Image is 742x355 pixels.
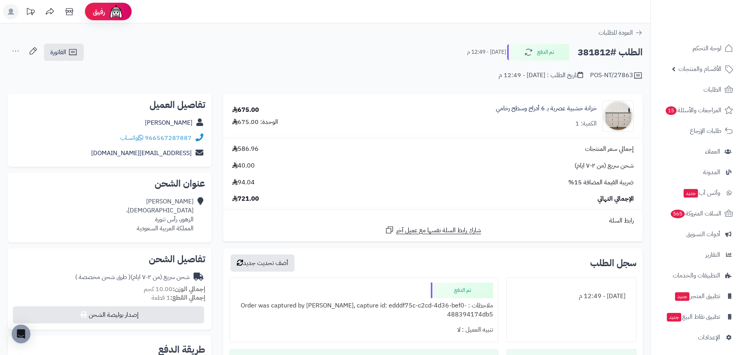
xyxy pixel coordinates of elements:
[396,226,481,235] span: شارك رابط السلة نفسها مع عميل آخر
[656,122,737,140] a: طلبات الإرجاع
[145,133,192,143] a: 966567287887
[575,161,634,170] span: شحن سريع (من ٢-٧ ايام)
[670,208,721,219] span: السلات المتروكة
[690,125,721,136] span: طلبات الإرجاع
[674,291,720,302] span: تطبيق المتجر
[673,270,720,281] span: التطبيقات والخدمات
[656,307,737,326] a: تطبيق نقاط البيعجديد
[507,44,569,60] button: تم الدفع
[232,178,255,187] span: 94.04
[75,273,190,282] div: شحن سريع (من ٢-٧ ايام)
[693,43,721,54] span: لوحة التحكم
[144,284,205,294] small: 10.00 كجم
[656,287,737,306] a: تطبيق المتجرجديد
[684,189,698,198] span: جديد
[385,225,481,235] a: شارك رابط السلة نفسها مع عميل آخر
[656,225,737,244] a: أدوات التسويق
[665,105,721,116] span: المراجعات والأسئلة
[597,194,634,203] span: الإجمالي النهائي
[93,7,105,16] span: رفيق
[232,106,259,115] div: 675.00
[656,39,737,58] a: لوحة التحكم
[656,163,737,182] a: المدونة
[671,210,685,218] span: 565
[13,306,204,323] button: إصدار بوليصة الشحن
[656,266,737,285] a: التطبيقات والخدمات
[656,245,737,264] a: التقارير
[599,28,633,37] span: العودة للطلبات
[568,178,634,187] span: ضريبة القيمة المضافة 15%
[656,80,737,99] a: الطلبات
[14,179,205,188] h2: عنوان الشحن
[152,293,205,302] small: 1 قطعة
[173,284,205,294] strong: إجمالي الوزن:
[12,325,30,343] div: Open Intercom Messenger
[44,44,84,61] a: الفاتورة
[496,104,597,113] a: خزانة خشبية عصرية بـ 6 أدراج وسطح رخامي
[232,161,255,170] span: 40.00
[656,328,737,347] a: الإعدادات
[578,44,643,60] h2: الطلب #381812
[467,48,506,56] small: [DATE] - 12:49 م
[705,146,720,157] span: العملاء
[656,142,737,161] a: العملاء
[108,4,124,19] img: ai-face.png
[431,283,493,298] div: تم الدفع
[575,119,597,128] div: الكمية: 1
[590,258,636,268] h3: سجل الطلب
[703,84,721,95] span: الطلبات
[120,133,143,143] a: واتساب
[603,101,633,132] img: 1758199466-1-90x90.jpg
[170,293,205,302] strong: إجمالي القطع:
[703,167,720,178] span: المدونة
[656,204,737,223] a: السلات المتروكة565
[599,28,643,37] a: العودة للطلبات
[698,332,720,343] span: الإعدادات
[666,311,720,322] span: تطبيق نقاط البيع
[590,71,643,80] div: POS-NT/27863
[656,101,737,120] a: المراجعات والأسئلة15
[158,345,205,354] h2: طريقة الدفع
[14,100,205,110] h2: تفاصيل العميل
[689,22,735,38] img: logo-2.png
[666,106,677,115] span: 15
[679,64,721,74] span: الأقسام والمنتجات
[21,4,40,21] a: تحديثات المنصة
[511,289,631,304] div: [DATE] - 12:49 م
[234,322,493,337] div: تنبيه العميل : لا
[585,145,634,154] span: إجمالي سعر المنتجات
[234,298,493,322] div: ملاحظات : Order was captured by [PERSON_NAME], capture id: edddf75c-c2cd-4d36-bef0-488394174db5
[656,184,737,202] a: وآتس آبجديد
[14,254,205,264] h2: تفاصيل الشحن
[499,71,583,80] div: تاريخ الطلب : [DATE] - 12:49 م
[686,229,720,240] span: أدوات التسويق
[50,48,66,57] span: الفاتورة
[232,118,278,127] div: الوحدة: 675.00
[75,272,130,282] span: ( طرق شحن مخصصة )
[667,313,681,321] span: جديد
[126,197,194,233] div: [PERSON_NAME] [DEMOGRAPHIC_DATA]، الزهور، رأس تنورة المملكة العربية السعودية
[675,292,689,301] span: جديد
[683,187,720,198] span: وآتس آب
[226,216,640,225] div: رابط السلة
[145,118,192,127] a: [PERSON_NAME]
[91,148,192,158] a: [EMAIL_ADDRESS][DOMAIN_NAME]
[231,254,294,272] button: أضف تحديث جديد
[232,194,259,203] span: 721.00
[232,145,259,154] span: 586.96
[705,249,720,260] span: التقارير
